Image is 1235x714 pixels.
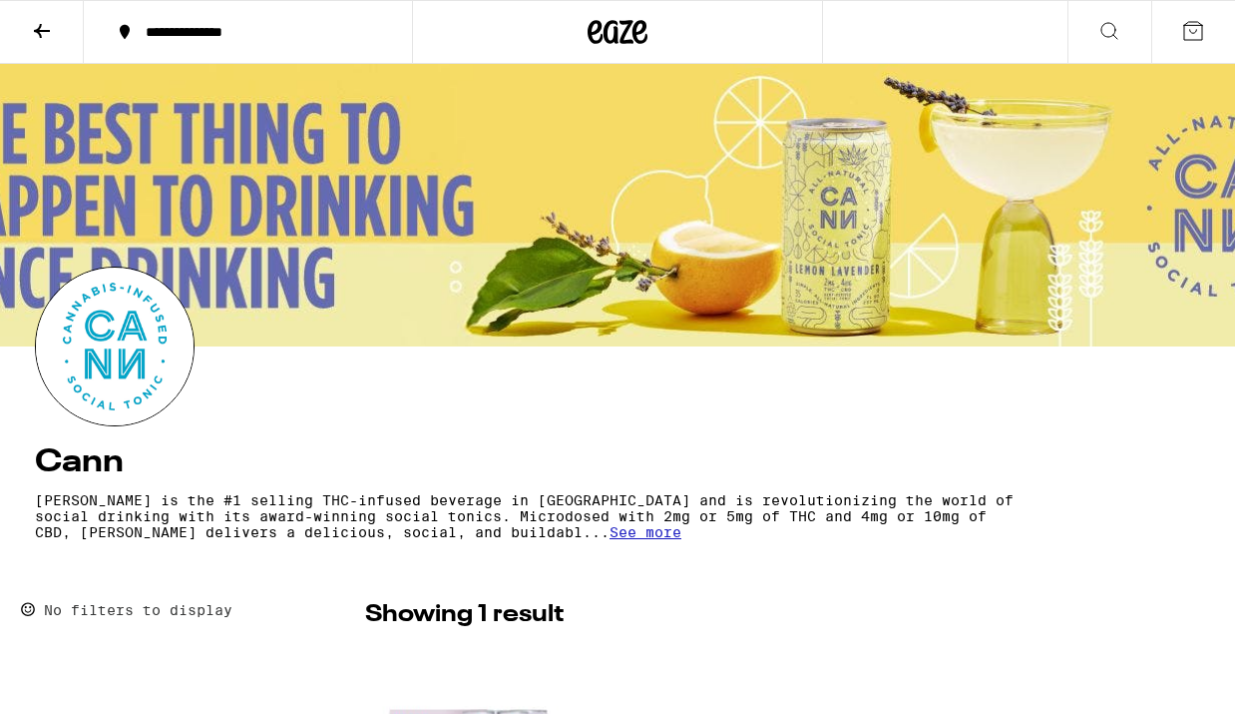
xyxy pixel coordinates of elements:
[44,602,232,618] p: No filters to display
[36,268,194,425] img: Cann logo
[35,446,1200,478] h4: Cann
[35,492,1025,540] p: [PERSON_NAME] is the #1 selling THC-infused beverage in [GEOGRAPHIC_DATA] and is revolutionizing ...
[610,524,681,540] span: See more
[365,598,564,632] p: Showing 1 result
